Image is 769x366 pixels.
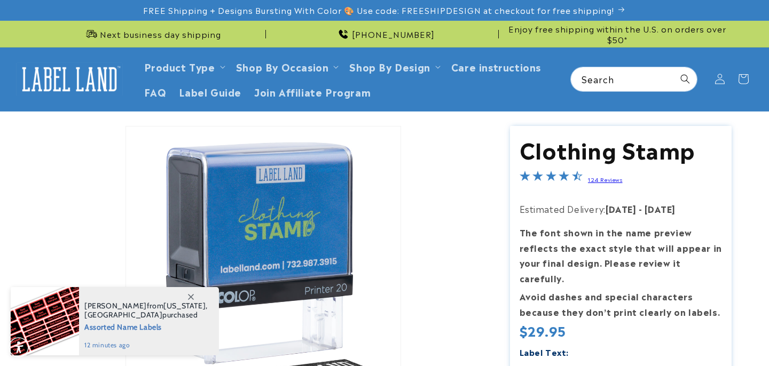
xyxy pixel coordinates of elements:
span: $29.95 [520,322,567,339]
span: Label Guide [179,85,241,98]
span: [US_STATE] [163,301,206,311]
div: Announcement [270,21,499,47]
span: Enjoy free shipping within the U.S. on orders over $50* [503,23,732,44]
div: Announcement [503,21,732,47]
div: Announcement [37,21,266,47]
a: Product Type [144,59,215,74]
span: Next business day shipping [100,29,221,39]
summary: Shop By Occasion [230,54,343,79]
span: Care instructions [451,60,541,73]
strong: Avoid dashes and special characters because they don’t print clearly on labels. [520,290,720,318]
span: [PERSON_NAME] [84,301,147,311]
a: Label Land [12,59,127,100]
span: [GEOGRAPHIC_DATA] [84,310,162,320]
a: Join Affiliate Program [248,79,377,104]
summary: Shop By Design [343,54,444,79]
p: Estimated Delivery: [520,201,723,217]
span: 4.4-star overall rating [520,172,583,185]
span: FREE Shipping + Designs Bursting With Color 🎨 Use code: FREESHIPDESIGN at checkout for free shipp... [143,5,614,15]
span: Join Affiliate Program [254,85,371,98]
strong: [DATE] [645,202,676,215]
span: from , purchased [84,301,208,320]
a: 124 Reviews [588,176,623,183]
summary: Product Type [138,54,230,79]
strong: - [639,202,642,215]
button: Search [673,67,697,91]
strong: The font shown in the name preview reflects the exact style that will appear in your final design... [520,226,722,284]
span: Shop By Occasion [236,60,329,73]
a: Shop By Design [349,59,430,74]
img: Label Land [16,62,123,96]
a: Care instructions [445,54,547,79]
h1: Clothing Stamp [520,135,723,163]
a: FAQ [138,79,173,104]
strong: [DATE] [606,202,637,215]
span: [PHONE_NUMBER] [352,29,435,39]
a: Label Guide [172,79,248,104]
span: FAQ [144,85,167,98]
label: Label Text: [520,346,569,358]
